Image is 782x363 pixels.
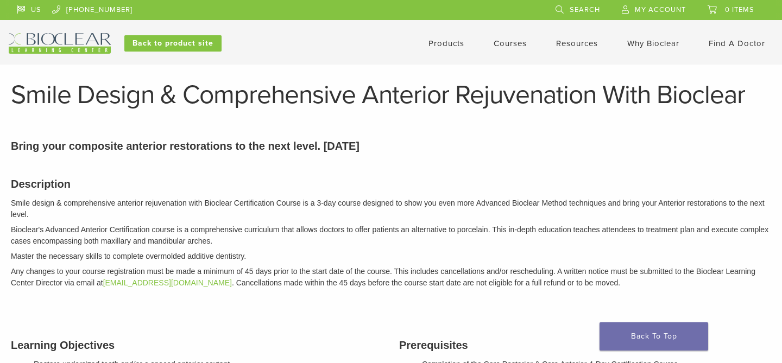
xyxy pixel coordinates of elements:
span: My Account [635,5,686,14]
span: 0 items [725,5,754,14]
a: Products [428,39,464,48]
span: Search [570,5,600,14]
h3: Learning Objectives [11,337,383,353]
p: Master the necessary skills to complete overmolded additive dentistry. [11,251,771,262]
h3: Prerequisites [399,337,771,353]
a: Resources [556,39,598,48]
h3: Description [11,176,771,192]
a: Back to product site [124,35,222,52]
p: Smile design & comprehensive anterior rejuvenation with Bioclear Certification Course is a 3-day ... [11,198,771,220]
p: Bring your composite anterior restorations to the next level. [DATE] [11,138,771,154]
a: Why Bioclear [627,39,679,48]
a: Back To Top [600,322,708,351]
a: Courses [494,39,527,48]
img: Bioclear [9,33,111,54]
a: Find A Doctor [709,39,765,48]
p: Bioclear's Advanced Anterior Certification course is a comprehensive curriculum that allows docto... [11,224,771,247]
em: Any changes to your course registration must be made a minimum of 45 days prior to the start date... [11,267,755,287]
h1: Smile Design & Comprehensive Anterior Rejuvenation With Bioclear [11,82,771,108]
a: [EMAIL_ADDRESS][DOMAIN_NAME] [103,278,232,287]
